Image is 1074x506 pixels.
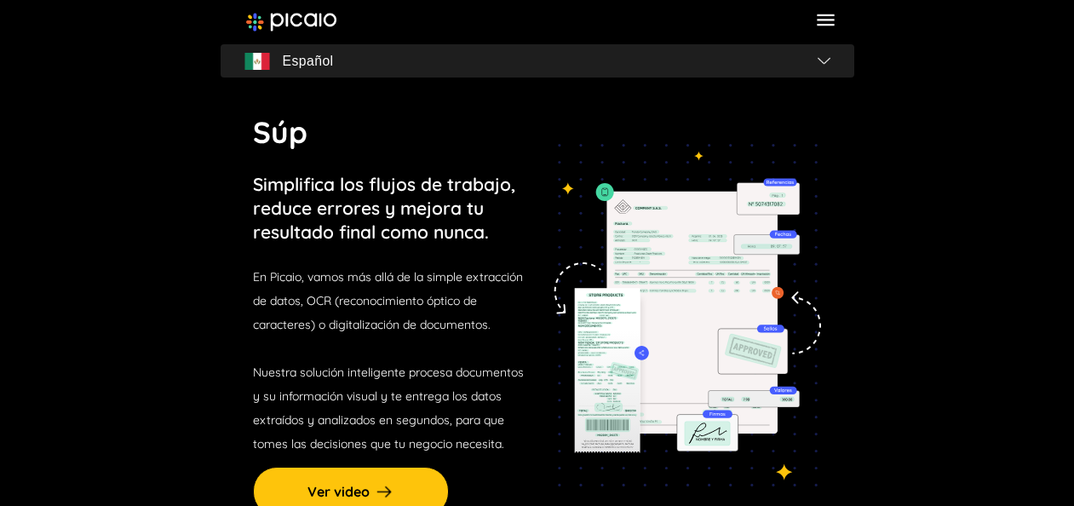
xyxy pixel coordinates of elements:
[818,57,830,64] img: flag
[246,13,337,32] img: image
[253,365,524,451] span: Nuestra solución inteligente procesa documentos y su información visual y te entrega los datos ex...
[221,44,854,78] button: flagEspañolflag
[253,172,515,244] p: Simplifica los flujos de trabajo, reduce errores y mejora tu resultado final como nunca.
[253,113,307,151] span: Súp
[253,269,523,332] span: En Picaio, vamos más allá de la simple extracción de datos, OCR (reconocimiento óptico de caracte...
[543,144,821,486] img: tedioso-img
[374,481,394,502] img: arrow-right
[283,49,334,73] span: Español
[244,53,270,70] img: flag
